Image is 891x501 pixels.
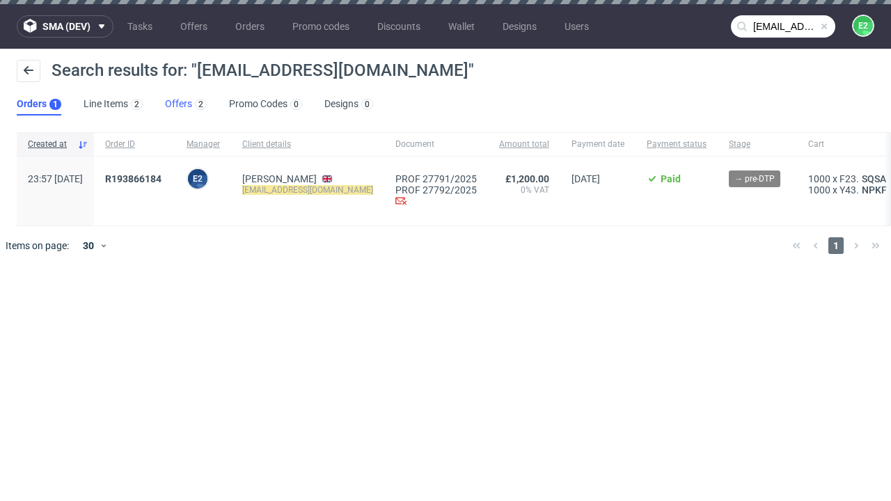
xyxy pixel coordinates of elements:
[188,169,207,189] figcaption: e2
[6,239,69,253] span: Items on page:
[17,15,113,38] button: sma (dev)
[839,173,859,184] span: F23.
[52,61,474,80] span: Search results for: "[EMAIL_ADDRESS][DOMAIN_NAME]"
[729,138,786,150] span: Stage
[42,22,90,31] span: sma (dev)
[242,138,373,150] span: Client details
[28,173,83,184] span: 23:57 [DATE]
[808,173,890,184] div: x
[105,173,161,184] span: R193866184
[839,184,859,196] span: Y43.
[284,15,358,38] a: Promo codes
[28,138,72,150] span: Created at
[499,184,549,196] span: 0% VAT
[571,138,624,150] span: Payment date
[324,93,373,116] a: Designs0
[369,15,429,38] a: Discounts
[859,173,889,184] a: SQSA
[198,100,203,109] div: 2
[571,173,600,184] span: [DATE]
[734,173,775,185] span: → pre-DTP
[395,138,477,150] span: Document
[365,100,370,109] div: 0
[440,15,483,38] a: Wallet
[53,100,58,109] div: 1
[499,138,549,150] span: Amount total
[808,173,830,184] span: 1000
[84,93,143,116] a: Line Items2
[242,185,373,195] mark: [EMAIL_ADDRESS][DOMAIN_NAME]
[661,173,681,184] span: Paid
[395,184,477,196] a: PROF 27792/2025
[556,15,597,38] a: Users
[227,15,273,38] a: Orders
[105,173,164,184] a: R193866184
[808,184,830,196] span: 1000
[494,15,545,38] a: Designs
[242,173,317,184] a: [PERSON_NAME]
[808,184,890,196] div: x
[505,173,549,184] span: £1,200.00
[395,173,477,184] a: PROF 27791/2025
[119,15,161,38] a: Tasks
[74,236,100,255] div: 30
[17,93,61,116] a: Orders1
[294,100,299,109] div: 0
[134,100,139,109] div: 2
[165,93,207,116] a: Offers2
[172,15,216,38] a: Offers
[647,138,707,150] span: Payment status
[828,237,844,254] span: 1
[105,138,164,150] span: Order ID
[808,138,890,150] span: Cart
[853,16,873,35] figcaption: e2
[187,138,220,150] span: Manager
[859,184,890,196] a: NPKF
[229,93,302,116] a: Promo Codes0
